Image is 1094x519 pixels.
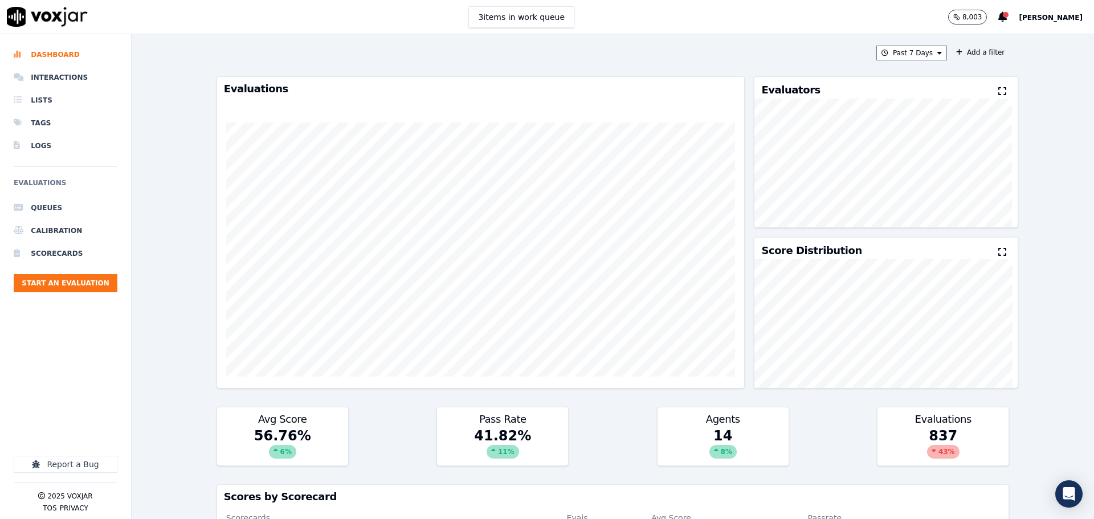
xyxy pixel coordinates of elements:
button: [PERSON_NAME] [1019,10,1094,24]
button: TOS [43,504,56,513]
div: 837 [877,427,1009,465]
div: 14 [658,427,789,465]
p: 2025 Voxjar [47,492,92,501]
a: Calibration [14,219,117,242]
button: Past 7 Days [876,46,947,60]
div: 8 % [709,445,737,459]
a: Tags [14,112,117,134]
p: 8,003 [962,13,982,22]
h3: Avg Score [224,414,341,424]
button: 8,003 [948,10,987,24]
a: Interactions [14,66,117,89]
img: voxjar logo [7,7,88,27]
a: Dashboard [14,43,117,66]
button: Add a filter [952,46,1009,59]
button: 3items in work queue [468,6,574,28]
a: Logs [14,134,117,157]
button: Privacy [60,504,88,513]
h3: Evaluators [761,85,820,95]
div: 43 % [927,445,960,459]
h3: Pass Rate [444,414,561,424]
h6: Evaluations [14,176,117,197]
div: 56.76 % [217,427,348,465]
div: 6 % [269,445,296,459]
span: [PERSON_NAME] [1019,14,1083,22]
h3: Evaluations [224,84,738,94]
h3: Agents [664,414,782,424]
button: Start an Evaluation [14,274,117,292]
h3: Evaluations [884,414,1002,424]
div: 11 % [487,445,519,459]
h3: Scores by Scorecard [224,492,1002,502]
a: Lists [14,89,117,112]
div: Open Intercom Messenger [1055,480,1083,508]
div: 41.82 % [437,427,568,465]
button: 8,003 [948,10,998,24]
a: Queues [14,197,117,219]
a: Scorecards [14,242,117,265]
button: Report a Bug [14,456,117,473]
h3: Score Distribution [761,246,862,256]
